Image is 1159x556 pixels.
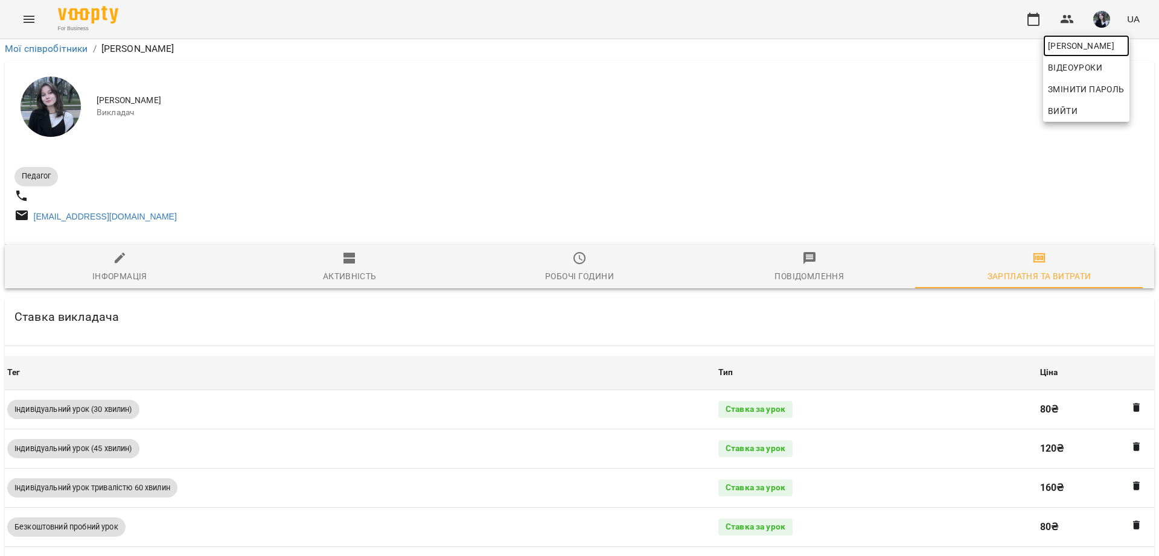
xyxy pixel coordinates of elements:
a: [PERSON_NAME] [1043,35,1129,57]
span: Змінити пароль [1048,82,1125,96]
span: [PERSON_NAME] [1048,39,1125,53]
button: Вийти [1043,100,1129,122]
a: Відеоуроки [1043,57,1107,78]
span: Вийти [1048,104,1078,118]
span: Відеоуроки [1048,60,1102,75]
a: Змінити пароль [1043,78,1129,100]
